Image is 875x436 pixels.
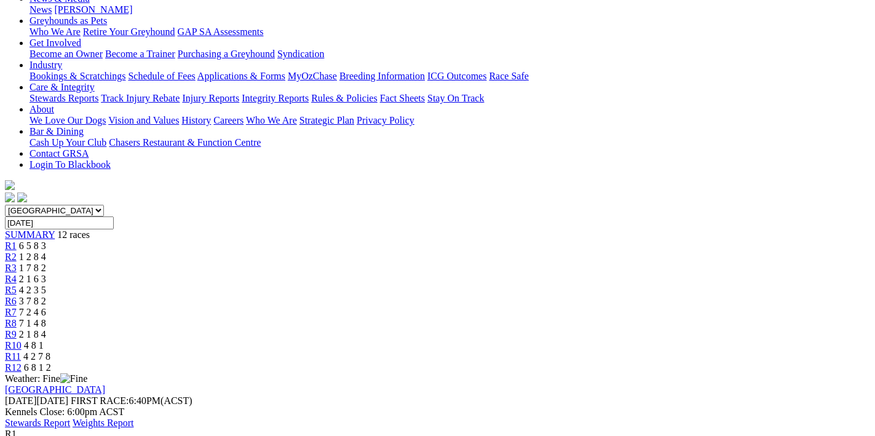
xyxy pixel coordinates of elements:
a: Vision and Values [108,115,179,125]
a: R12 [5,362,22,373]
a: Retire Your Greyhound [83,26,175,37]
a: Bookings & Scratchings [30,71,125,81]
span: 12 races [57,229,90,240]
span: 1 7 8 2 [19,263,46,273]
a: R2 [5,252,17,262]
div: About [30,115,870,126]
a: Contact GRSA [30,148,89,159]
div: Get Involved [30,49,870,60]
a: Fact Sheets [380,93,425,103]
a: Chasers Restaurant & Function Centre [109,137,261,148]
a: About [30,104,54,114]
a: Privacy Policy [357,115,414,125]
img: Fine [60,373,87,384]
a: Cash Up Your Club [30,137,106,148]
span: 6 8 1 2 [24,362,51,373]
div: Care & Integrity [30,93,870,104]
a: MyOzChase [288,71,337,81]
input: Select date [5,216,114,229]
img: logo-grsa-white.png [5,180,15,190]
div: Industry [30,71,870,82]
a: Bar & Dining [30,126,84,137]
span: 2 1 8 4 [19,329,46,339]
a: Who We Are [246,115,297,125]
span: FIRST RACE: [71,395,129,406]
a: ICG Outcomes [427,71,486,81]
a: Stay On Track [427,93,484,103]
img: twitter.svg [17,192,27,202]
span: 2 1 6 3 [19,274,46,284]
a: Get Involved [30,38,81,48]
a: Race Safe [489,71,528,81]
a: R5 [5,285,17,295]
div: News & Media [30,4,870,15]
a: Rules & Policies [311,93,378,103]
a: Applications & Forms [197,71,285,81]
a: Syndication [277,49,324,59]
a: Stewards Reports [30,93,98,103]
a: Industry [30,60,62,70]
a: Track Injury Rebate [101,93,180,103]
a: R4 [5,274,17,284]
a: Careers [213,115,243,125]
a: Purchasing a Greyhound [178,49,275,59]
span: 3 7 8 2 [19,296,46,306]
a: R11 [5,351,21,362]
a: Become a Trainer [105,49,175,59]
a: Weights Report [73,418,134,428]
a: R3 [5,263,17,273]
a: GAP SA Assessments [178,26,264,37]
a: [GEOGRAPHIC_DATA] [5,384,105,395]
a: Login To Blackbook [30,159,111,170]
span: 6:40PM(ACST) [71,395,192,406]
a: Who We Are [30,26,81,37]
div: Greyhounds as Pets [30,26,870,38]
a: News [30,4,52,15]
a: Care & Integrity [30,82,95,92]
a: Stewards Report [5,418,70,428]
a: R10 [5,340,22,351]
span: [DATE] [5,395,68,406]
span: 7 2 4 6 [19,307,46,317]
a: [PERSON_NAME] [54,4,132,15]
span: 1 2 8 4 [19,252,46,262]
a: Strategic Plan [299,115,354,125]
img: facebook.svg [5,192,15,202]
a: R6 [5,296,17,306]
a: R1 [5,240,17,251]
a: We Love Our Dogs [30,115,106,125]
span: 4 2 3 5 [19,285,46,295]
a: Injury Reports [182,93,239,103]
a: History [181,115,211,125]
div: Bar & Dining [30,137,870,148]
span: 6 5 8 3 [19,240,46,251]
a: R9 [5,329,17,339]
a: SUMMARY [5,229,55,240]
span: Weather: Fine [5,373,87,384]
div: Kennels Close: 6:00pm ACST [5,406,870,418]
span: 4 8 1 [24,340,44,351]
a: Breeding Information [339,71,425,81]
a: R8 [5,318,17,328]
span: 4 2 7 8 [23,351,50,362]
a: R7 [5,307,17,317]
a: Schedule of Fees [128,71,195,81]
span: [DATE] [5,395,37,406]
a: Become an Owner [30,49,103,59]
span: 7 1 4 8 [19,318,46,328]
a: Integrity Reports [242,93,309,103]
a: Greyhounds as Pets [30,15,107,26]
